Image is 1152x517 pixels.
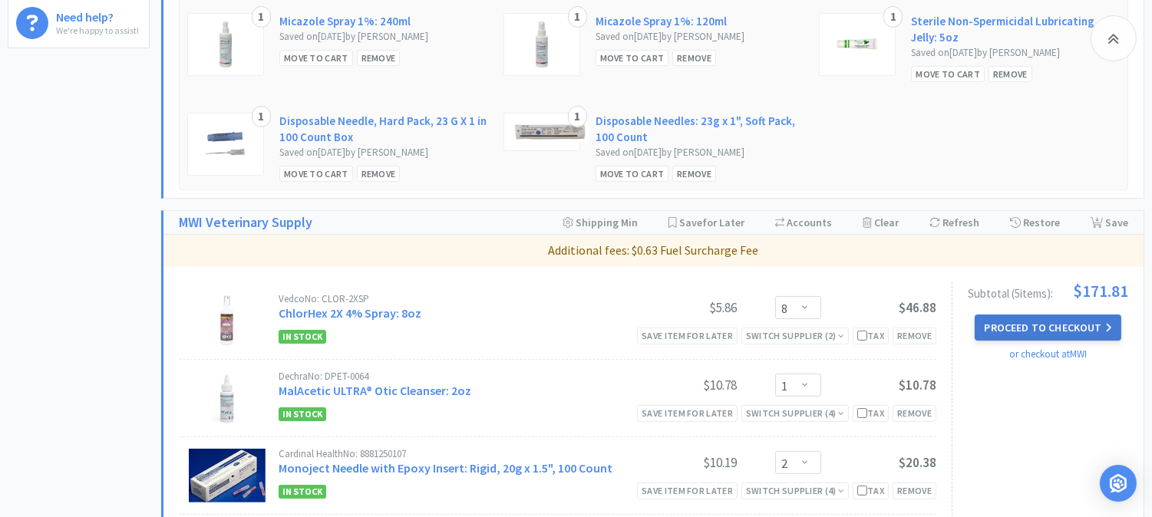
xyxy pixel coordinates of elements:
div: Move to Cart [279,50,353,66]
div: Refresh [929,211,979,234]
div: Remove [893,328,936,344]
a: Disposable Needle, Hard Pack, 23 G X 1 in 100 Count Box [279,113,488,145]
img: d1a8dcc01b994de1bbc4ce434e211290_18029.png [211,371,243,425]
div: Save [1091,211,1128,234]
div: Switch Supplier ( 4 ) [746,406,844,420]
a: Micazole Spray 1%: 240ml [279,13,411,29]
div: Tax [857,328,884,343]
button: Proceed to Checkout [975,314,1121,341]
p: We're happy to assist! [56,23,139,38]
a: Disposable Needles: 23g x 1", Soft Pack, 100 Count [596,113,804,145]
img: 39c08aed4ffa457eb44ef3b578e8db03_1432.png [189,449,266,502]
div: Save item for later [637,405,738,421]
div: Remove [893,482,936,499]
div: 1 [568,106,587,127]
img: 8a47f5267ef34200add5cd8f606c7b23_28345.png [536,21,548,68]
div: Move to Cart [596,50,669,66]
span: Save for Later [679,216,744,229]
div: Shipping Min [563,211,638,234]
div: Accounts [775,211,832,234]
div: Dechra No: DPET-0064 [279,371,622,381]
div: 1 [883,6,903,28]
span: $46.88 [899,299,936,316]
div: Restore [1010,211,1060,234]
div: Move to Cart [911,66,985,82]
div: 1 [252,6,271,28]
img: 27bd94503d294855aaf1d861864f8a22_28346.png [220,21,232,68]
a: ChlorHex 2X 4% Spray: 8oz [279,305,421,321]
div: Cardinal Health No: 8881250107 [279,449,622,459]
img: 1d77b357d7e749db87f8999ed8271525_233827.png [512,121,589,143]
img: 4eff62452e174ccb9a91d01bd17ca8b1_287434.png [196,121,256,167]
div: Remove [989,66,1032,82]
div: Subtotal ( 5 item s ): [968,282,1128,299]
span: In Stock [279,407,326,421]
a: Monoject Needle with Epoxy Insert: Rigid, 20g x 1.5", 100 Count [279,460,612,476]
a: Micazole Spray 1%: 120ml [596,13,727,29]
div: Saved on [DATE] by [PERSON_NAME] [279,145,488,161]
div: Vedco No: CLOR-2XSP [279,294,622,304]
div: Remove [672,166,716,182]
div: Saved on [DATE] by [PERSON_NAME] [596,145,804,161]
div: $5.86 [622,298,737,317]
div: Remove [357,50,401,66]
div: 1 [568,6,587,28]
h6: Need help? [56,7,139,23]
div: Switch Supplier ( 4 ) [746,483,844,498]
div: Tax [857,406,884,420]
div: Move to Cart [596,166,669,182]
div: Save item for later [637,482,738,499]
div: Saved on [DATE] by [PERSON_NAME] [279,29,488,45]
div: Open Intercom Messenger [1100,465,1137,502]
div: $10.78 [622,376,737,394]
a: MalAcetic ULTRA® Otic Cleanser: 2oz [279,383,471,398]
span: In Stock [279,330,326,344]
div: Clear [863,211,899,234]
div: Remove [672,50,716,66]
div: Saved on [DATE] by [PERSON_NAME] [596,29,804,45]
div: $10.19 [622,453,737,472]
div: Move to Cart [279,166,353,182]
div: Remove [357,166,401,182]
span: $20.38 [899,454,936,471]
a: Sterile Non-Spermicidal Lubricating Jelly: 5oz [911,13,1120,45]
p: Additional fees: $0.63 Fuel Surcharge Fee [170,241,1137,261]
img: 1ea0165500a1492096a3d27c3328feff_26748.png [834,21,880,68]
img: e8deb52aa83d48038f3396ad704a481e_7898.png [217,294,236,347]
a: MWI Veterinary Supply [179,212,312,234]
span: $171.81 [1073,282,1128,299]
div: 1 [252,106,271,127]
div: Tax [857,483,884,498]
a: or checkout at MWI [1009,347,1087,361]
div: Saved on [DATE] by [PERSON_NAME] [911,45,1120,61]
span: $10.78 [899,377,936,394]
div: Remove [893,405,936,421]
div: Save item for later [637,328,738,344]
div: Switch Supplier ( 2 ) [746,328,844,343]
span: In Stock [279,485,326,499]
